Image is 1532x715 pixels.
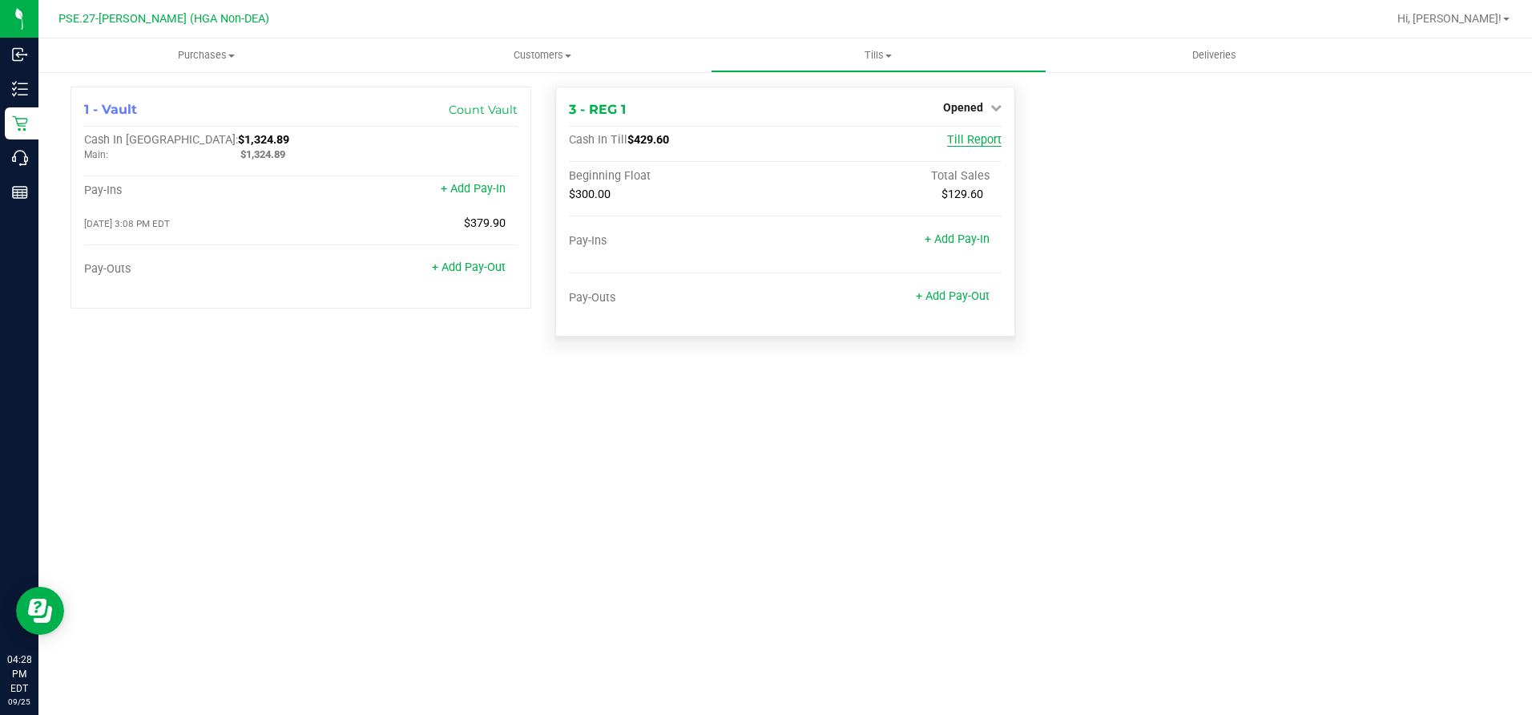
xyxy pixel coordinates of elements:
a: + Add Pay-In [925,232,990,246]
p: 04:28 PM EDT [7,652,31,696]
div: Pay-Outs [84,262,300,277]
span: Opened [943,101,983,114]
span: PSE.27-[PERSON_NAME] (HGA Non-DEA) [58,12,269,26]
a: Count Vault [449,103,518,117]
iframe: Resource center [16,587,64,635]
span: Cash In Till [569,133,627,147]
span: $379.90 [464,216,506,230]
inline-svg: Inventory [12,81,28,97]
div: Pay-Ins [569,234,785,248]
inline-svg: Reports [12,184,28,200]
span: $1,324.89 [238,133,289,147]
span: [DATE] 3:08 PM EDT [84,218,170,229]
a: Purchases [38,38,374,72]
div: Pay-Outs [569,291,785,305]
span: Main: [84,149,108,160]
div: Beginning Float [569,169,785,184]
span: 3 - REG 1 [569,102,626,117]
a: + Add Pay-Out [916,289,990,303]
span: $429.60 [627,133,669,147]
div: Pay-Ins [84,184,300,198]
span: $129.60 [941,188,983,201]
span: $1,324.89 [240,148,285,160]
a: + Add Pay-Out [432,261,506,274]
a: + Add Pay-In [441,182,506,196]
inline-svg: Call Center [12,150,28,166]
a: Customers [374,38,710,72]
a: Tills [711,38,1046,72]
div: Total Sales [785,169,1002,184]
span: Customers [375,48,709,63]
span: Tills [712,48,1046,63]
span: Deliveries [1171,48,1258,63]
span: Cash In [GEOGRAPHIC_DATA]: [84,133,238,147]
span: 1 - Vault [84,102,137,117]
inline-svg: Retail [12,115,28,131]
a: Deliveries [1046,38,1382,72]
a: Till Report [947,133,1002,147]
span: Hi, [PERSON_NAME]! [1397,12,1502,25]
p: 09/25 [7,696,31,708]
inline-svg: Inbound [12,46,28,63]
span: $300.00 [569,188,611,201]
span: Purchases [38,48,374,63]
